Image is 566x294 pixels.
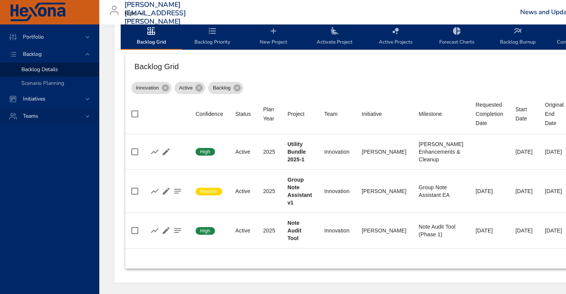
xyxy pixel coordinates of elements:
[21,80,64,87] span: Scenario Planning
[235,227,251,234] div: Active
[288,177,312,206] b: Group Note Assistant v1
[175,82,205,94] div: Active
[309,26,361,47] span: Activate Project
[288,220,302,241] b: Note Audit Tool
[149,185,160,197] button: Show Burnup
[545,100,564,128] div: Original End Date
[288,109,305,119] div: Project
[288,109,305,119] div: Sort
[263,105,275,123] div: Plan Year
[516,105,533,123] div: Sort
[263,148,275,156] div: 2025
[362,227,406,234] div: [PERSON_NAME]
[288,141,306,162] b: Utility Bundle 2025-1
[475,100,503,128] div: Sort
[516,105,533,123] div: Start Date
[362,148,406,156] div: [PERSON_NAME]
[160,225,172,236] button: Edit Project Details
[263,227,275,234] div: 2025
[492,26,544,47] span: Backlog Burnup
[17,50,48,58] span: Backlog
[196,109,223,119] div: Confidence
[208,82,243,94] div: Backlog
[475,100,503,128] div: Requested Completion Date
[149,225,160,236] button: Show Burnup
[235,109,251,119] div: Status
[196,188,222,195] span: Medium
[235,109,251,119] div: Sort
[419,184,463,199] div: Group Note Assistant EA
[131,84,163,92] span: Innovation
[160,185,172,197] button: Edit Project Details
[516,148,533,156] div: [DATE]
[17,33,50,41] span: Portfolio
[288,109,312,119] span: Project
[324,187,349,195] div: Innovation
[516,227,533,234] div: [DATE]
[172,225,183,236] button: Project Notes
[362,109,382,119] div: Sort
[196,227,215,234] span: High
[419,109,442,119] div: Sort
[475,187,503,195] div: [DATE]
[419,140,463,163] div: [PERSON_NAME] Enhancements & Cleanup
[545,187,564,195] div: [DATE]
[175,84,197,92] span: Active
[235,148,251,156] div: Active
[545,227,564,234] div: [DATE]
[324,109,338,119] div: Sort
[324,109,338,119] div: Team
[125,26,177,47] span: Backlog Grid
[370,26,422,47] span: Active Projects
[419,109,442,119] div: Milestone
[324,148,349,156] div: Innovation
[324,227,349,234] div: Innovation
[324,109,349,119] span: Team
[172,185,183,197] button: Project Notes
[196,109,223,119] div: Sort
[431,26,483,47] span: Forecast Charts
[362,109,382,119] div: Initiative
[247,26,299,47] span: New Project
[125,8,146,20] div: Kipu
[419,223,463,238] div: Note Audit Tool (Phase 1)
[131,82,171,94] div: Innovation
[125,1,186,34] h3: [PERSON_NAME][EMAIL_ADDRESS][PERSON_NAME][DOMAIN_NAME]
[17,112,44,120] span: Teams
[263,187,275,195] div: 2025
[208,84,235,92] span: Backlog
[263,105,275,123] div: Sort
[516,187,533,195] div: [DATE]
[149,146,160,158] button: Show Burnup
[475,227,503,234] div: [DATE]
[545,100,564,128] div: Sort
[160,146,172,158] button: Edit Project Details
[9,3,66,22] img: Hexona
[186,26,238,47] span: Backlog Priority
[196,148,215,155] span: High
[17,95,52,102] span: Initiatives
[545,148,564,156] div: [DATE]
[235,187,251,195] div: Active
[362,187,406,195] div: [PERSON_NAME]
[21,66,58,73] span: Backlog Details
[362,109,406,119] span: Initiative
[419,109,463,119] span: Milestone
